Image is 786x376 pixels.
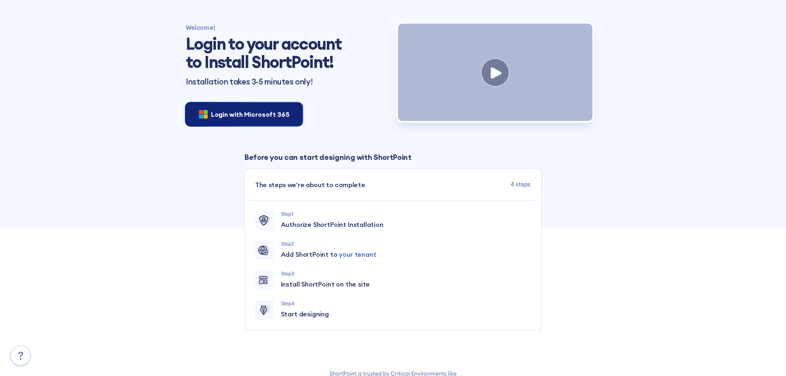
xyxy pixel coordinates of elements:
[745,336,786,376] iframe: Chat Widget
[281,300,531,307] p: Step 4
[339,250,376,258] span: your tenant
[281,279,370,289] span: Install ShortPoint on the site
[281,309,329,319] span: Start designing
[211,109,289,119] span: Login with Microsoft 365
[510,180,531,190] span: 4 steps
[186,35,347,71] h1: Login to your account to Install ShortPoint!
[244,152,542,163] p: Before you can start designing with ShortPoint
[186,77,388,86] p: Installation takes 3-5 minutes only!
[281,210,531,218] p: Step 1
[255,180,365,190] span: The steps we're about to complete
[186,24,388,31] h4: Welcome!
[281,240,531,248] p: Step 2
[281,270,531,277] p: Step 3
[186,103,302,126] button: Login with Microsoft 365
[281,219,383,229] span: Authorize ShortPoint Installation
[281,249,376,259] span: Add ShortPoint to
